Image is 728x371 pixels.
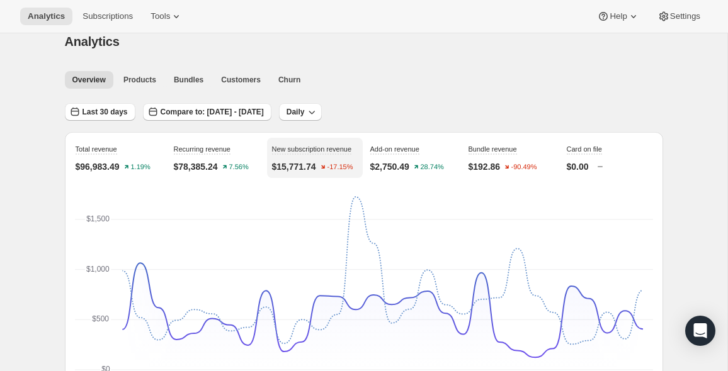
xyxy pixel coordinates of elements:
[161,107,264,117] span: Compare to: [DATE] - [DATE]
[420,163,444,171] text: 28.74%
[130,163,150,171] text: 1.19%
[511,163,537,171] text: -90.49%
[72,75,106,85] span: Overview
[685,316,715,346] div: Open Intercom Messenger
[92,314,109,323] text: $500
[272,160,316,173] p: $15,771.74
[370,145,419,153] span: Add-on revenue
[287,107,305,117] span: Daily
[279,103,322,121] button: Daily
[65,103,135,121] button: Last 30 days
[174,75,203,85] span: Bundles
[174,145,231,153] span: Recurring revenue
[151,11,170,21] span: Tools
[75,8,140,25] button: Subscriptions
[610,11,627,21] span: Help
[20,8,72,25] button: Analytics
[469,160,501,173] p: $192.86
[76,160,120,173] p: $96,983.49
[28,11,65,21] span: Analytics
[567,145,602,153] span: Card on file
[82,107,128,117] span: Last 30 days
[174,160,218,173] p: $78,385.24
[143,8,190,25] button: Tools
[670,11,700,21] span: Settings
[327,163,353,171] text: -17.15%
[86,265,110,274] text: $1,000
[123,75,156,85] span: Products
[76,145,117,153] span: Total revenue
[143,103,271,121] button: Compare to: [DATE] - [DATE]
[567,160,589,173] p: $0.00
[82,11,133,21] span: Subscriptions
[370,160,409,173] p: $2,750.49
[278,75,300,85] span: Churn
[469,145,517,153] span: Bundle revenue
[229,163,248,171] text: 7.56%
[272,145,352,153] span: New subscription revenue
[221,75,261,85] span: Customers
[650,8,708,25] button: Settings
[86,214,110,223] text: $1,500
[65,35,120,48] span: Analytics
[589,8,647,25] button: Help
